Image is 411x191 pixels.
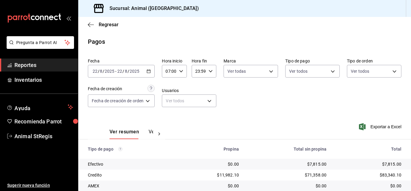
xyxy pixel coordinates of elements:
label: Tipo de orden [347,59,401,63]
label: Usuarios [162,88,216,93]
input: -- [100,69,103,74]
span: - [115,69,116,74]
div: Credito [88,172,174,178]
span: Recomienda Parrot [14,117,73,126]
span: Animal StRegis [14,132,73,140]
div: $7,815.00 [336,161,401,167]
input: -- [125,69,128,74]
input: -- [117,69,122,74]
button: Pregunta a Parrot AI [7,36,74,49]
div: $0.00 [184,161,239,167]
div: Efectivo [88,161,174,167]
div: $7,815.00 [249,161,326,167]
button: open_drawer_menu [66,16,71,21]
div: Total [336,147,401,151]
div: $0.00 [184,183,239,189]
div: $0.00 [336,183,401,189]
span: Ver todas [227,68,246,74]
span: / [98,69,100,74]
div: Tipo de pago [88,147,174,151]
label: Fecha [88,59,155,63]
span: / [103,69,104,74]
div: Ver todos [162,94,216,107]
span: Sugerir nueva función [7,182,73,189]
input: ---- [129,69,140,74]
span: Reportes [14,61,73,69]
label: Marca [224,59,278,63]
div: $0.00 [249,183,326,189]
a: Pregunta a Parrot AI [4,44,74,50]
span: Pregunta a Parrot AI [16,40,65,46]
label: Hora fin [192,59,216,63]
span: / [128,69,129,74]
div: Propina [184,147,239,151]
input: -- [92,69,98,74]
svg: Los pagos realizados con Pay y otras terminales son montos brutos. [118,147,122,151]
button: Regresar [88,22,119,27]
div: Total sin propina [249,147,326,151]
span: Ver todos [351,68,369,74]
button: Ver pagos [149,129,171,139]
span: Inventarios [14,76,73,84]
span: Fecha de creación de orden [92,98,144,104]
span: Ayuda [14,103,65,111]
div: Fecha de creación [88,86,122,92]
div: navigation tabs [110,129,153,139]
button: Exportar a Excel [360,123,401,130]
div: AMEX [88,183,174,189]
h3: Sucursal: Animal ([GEOGRAPHIC_DATA]) [105,5,199,12]
div: $83,340.10 [336,172,401,178]
div: Pagos [88,37,105,46]
button: Ver resumen [110,129,139,139]
label: Tipo de pago [285,59,340,63]
input: ---- [104,69,115,74]
span: Ver todos [289,68,307,74]
span: / [122,69,124,74]
div: $11,982.10 [184,172,239,178]
label: Hora inicio [162,59,187,63]
div: $71,358.00 [249,172,326,178]
span: Regresar [99,22,119,27]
